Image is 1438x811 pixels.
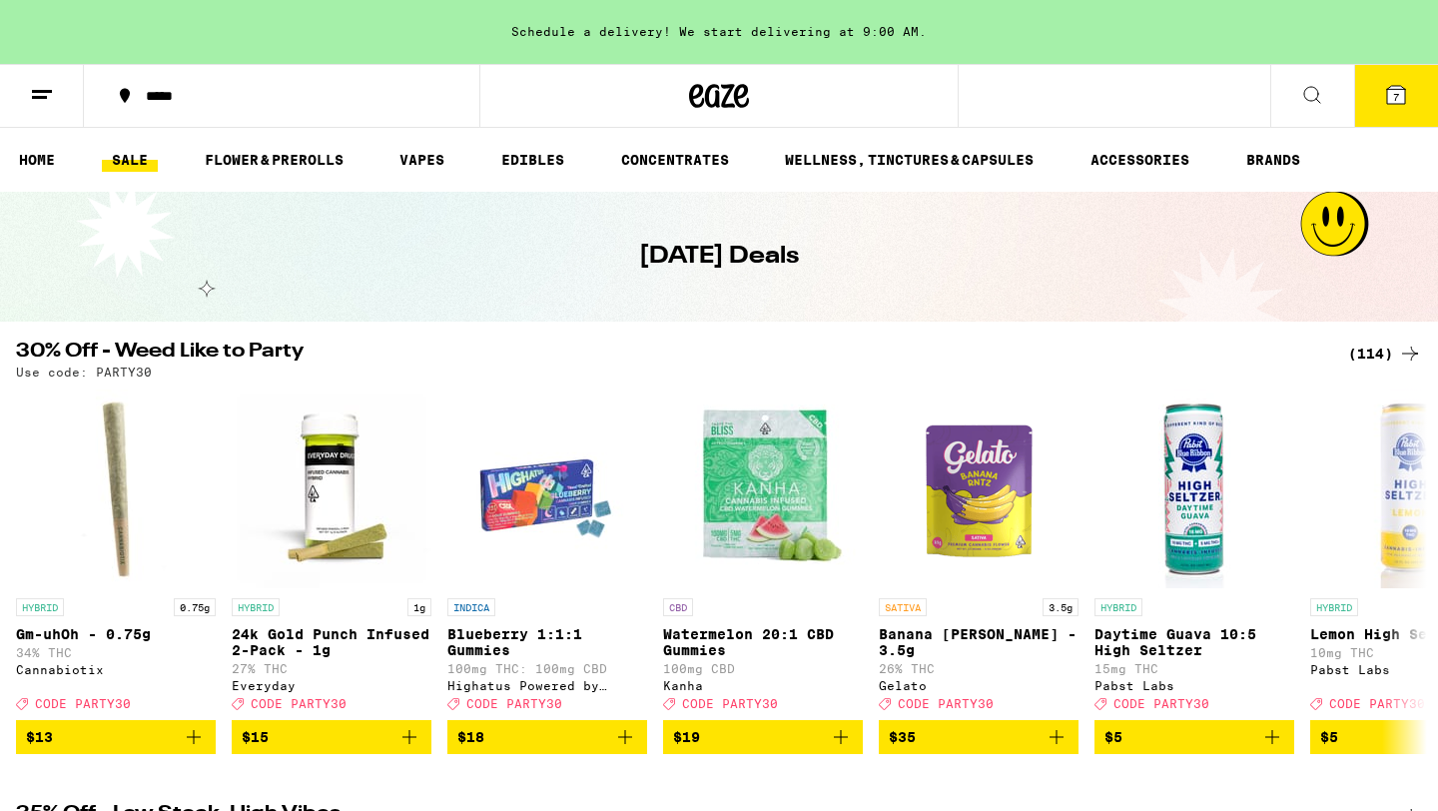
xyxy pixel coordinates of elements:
a: SALE [102,148,158,172]
span: CODE PARTY30 [1113,697,1209,710]
button: Add to bag [1094,720,1294,754]
h1: [DATE] Deals [639,240,799,274]
button: 7 [1354,65,1438,127]
div: Kanha [663,679,863,692]
a: Open page for Daytime Guava 10:5 High Seltzer from Pabst Labs [1094,389,1294,720]
a: (114) [1348,342,1422,366]
button: Add to bag [232,720,431,754]
a: CONCENTRATES [611,148,739,172]
img: Cannabiotix - Gm-uhOh - 0.75g [16,389,216,588]
p: Use code: PARTY30 [16,366,152,379]
span: CODE PARTY30 [1329,697,1425,710]
p: SATIVA [879,598,927,616]
span: CODE PARTY30 [898,697,994,710]
a: ACCESSORIES [1080,148,1199,172]
span: $18 [457,729,484,745]
div: Pabst Labs [1094,679,1294,692]
a: BRANDS [1236,148,1310,172]
p: 0.75g [174,598,216,616]
span: $5 [1104,729,1122,745]
span: $5 [1320,729,1338,745]
button: Add to bag [16,720,216,754]
p: 15mg THC [1094,662,1294,675]
a: EDIBLES [491,148,574,172]
img: Everyday - 24k Gold Punch Infused 2-Pack - 1g [232,389,431,588]
p: INDICA [447,598,495,616]
a: Open page for Banana Runtz - 3.5g from Gelato [879,389,1078,720]
button: Add to bag [879,720,1078,754]
p: 27% THC [232,662,431,675]
span: $15 [242,729,269,745]
span: CODE PARTY30 [466,697,562,710]
span: CODE PARTY30 [682,697,778,710]
p: Banana [PERSON_NAME] - 3.5g [879,626,1078,658]
span: $35 [889,729,916,745]
p: 34% THC [16,646,216,659]
button: Add to bag [663,720,863,754]
a: VAPES [389,148,454,172]
p: 3.5g [1043,598,1078,616]
div: Everyday [232,679,431,692]
a: Open page for Gm-uhOh - 0.75g from Cannabiotix [16,389,216,720]
span: $13 [26,729,53,745]
span: 7 [1393,91,1399,103]
p: 26% THC [879,662,1078,675]
img: Highatus Powered by Cannabiotix - Blueberry 1:1:1 Gummies [447,389,647,588]
span: $19 [673,729,700,745]
div: Highatus Powered by Cannabiotix [447,679,647,692]
a: WELLNESS, TINCTURES & CAPSULES [775,148,1044,172]
p: HYBRID [232,598,280,616]
p: 100mg CBD [663,662,863,675]
span: CODE PARTY30 [251,697,347,710]
p: 24k Gold Punch Infused 2-Pack - 1g [232,626,431,658]
p: HYBRID [1094,598,1142,616]
a: HOME [9,148,65,172]
p: 1g [407,598,431,616]
a: Open page for Blueberry 1:1:1 Gummies from Highatus Powered by Cannabiotix [447,389,647,720]
span: CODE PARTY30 [35,697,131,710]
p: Daytime Guava 10:5 High Seltzer [1094,626,1294,658]
img: Gelato - Banana Runtz - 3.5g [879,389,1078,588]
a: FLOWER & PREROLLS [195,148,354,172]
div: Cannabiotix [16,663,216,676]
p: 100mg THC: 100mg CBD [447,662,647,675]
div: Gelato [879,679,1078,692]
button: Add to bag [447,720,647,754]
a: Open page for 24k Gold Punch Infused 2-Pack - 1g from Everyday [232,389,431,720]
h2: 30% Off - Weed Like to Party [16,342,1324,366]
p: Blueberry 1:1:1 Gummies [447,626,647,658]
p: HYBRID [1310,598,1358,616]
p: Watermelon 20:1 CBD Gummies [663,626,863,658]
p: HYBRID [16,598,64,616]
p: Gm-uhOh - 0.75g [16,626,216,642]
img: Kanha - Watermelon 20:1 CBD Gummies [663,389,863,588]
img: Pabst Labs - Daytime Guava 10:5 High Seltzer [1094,389,1294,588]
p: CBD [663,598,693,616]
a: Open page for Watermelon 20:1 CBD Gummies from Kanha [663,389,863,720]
